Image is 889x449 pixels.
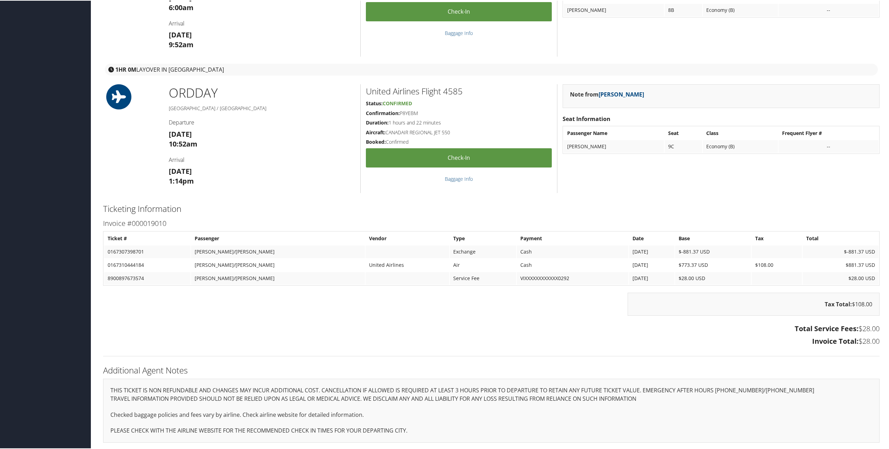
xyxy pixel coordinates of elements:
td: $-881.37 USD [675,245,751,257]
div: THIS TICKET IS NON REFUNDABLE AND CHANGES MAY INCUR ADDITIONAL COST. CANCELLATION IF ALLOWED IS R... [103,378,880,442]
strong: Status: [366,99,383,106]
h5: CANADAIR REGIONAL JET 550 [366,128,552,135]
td: [PERSON_NAME]/[PERSON_NAME] [191,258,365,271]
a: [PERSON_NAME] [599,90,644,98]
th: Base [675,231,751,244]
td: 0167307398701 [104,245,190,257]
h5: 1 hours and 22 minutes [366,119,552,126]
h4: Departure [169,118,355,126]
h3: $28.00 [103,323,880,333]
strong: Duration: [366,119,389,125]
h3: $28.00 [103,336,880,345]
a: Check-in [366,1,552,21]
h3: Invoice #000019010 [103,218,880,228]
h4: Arrival [169,19,355,27]
h5: [GEOGRAPHIC_DATA] / [GEOGRAPHIC_DATA] [169,104,355,111]
h4: Arrival [169,155,355,163]
strong: [DATE] [169,129,192,138]
td: [DATE] [629,245,674,257]
div: layover in [GEOGRAPHIC_DATA] [105,63,878,75]
h5: Confirmed [366,138,552,145]
th: Tax [752,231,802,244]
td: $-881.37 USD [803,245,879,257]
strong: 1HR 0M [115,65,136,73]
strong: Confirmation: [366,109,400,116]
strong: 9:52am [169,39,194,49]
td: [DATE] [629,258,674,271]
a: Check-in [366,148,552,167]
div: $108.00 [628,292,880,315]
p: TRAVEL INFORMATION PROVIDED SHOULD NOT BE RELIED UPON AS LEGAL OR MEDICAL ADVICE. WE DISCLAIM ANY... [110,394,872,403]
strong: [DATE] [169,29,192,39]
h2: United Airlines Flight 4585 [366,85,552,97]
th: Type [450,231,516,244]
td: [PERSON_NAME] [564,3,664,16]
th: Class [703,126,778,139]
th: Ticket # [104,231,190,244]
strong: Note from [570,90,644,98]
td: Service Fee [450,271,516,284]
td: 8900897673574 [104,271,190,284]
th: Seat [665,126,702,139]
a: Baggage Info [445,175,473,181]
strong: Total Service Fees: [795,323,859,333]
th: Passenger Name [564,126,664,139]
th: Passenger [191,231,365,244]
h5: P8YEBM [366,109,552,116]
td: [PERSON_NAME]/[PERSON_NAME] [191,271,365,284]
td: $773.37 USD [675,258,751,271]
strong: Invoice Total: [812,336,859,345]
a: Baggage Info [445,29,473,36]
td: $28.00 USD [803,271,879,284]
strong: 6:00am [169,2,194,12]
td: Air [450,258,516,271]
td: 8B [665,3,702,16]
p: Checked baggage policies and fees vary by airline. Check airline website for detailed information. [110,410,872,419]
td: Cash [517,258,628,271]
strong: Booked: [366,138,386,144]
h2: Additional Agent Notes [103,364,880,376]
td: United Airlines [366,258,449,271]
th: Vendor [366,231,449,244]
strong: 1:14pm [169,176,194,185]
td: 9C [665,140,702,152]
td: $28.00 USD [675,271,751,284]
strong: Aircraft: [366,128,385,135]
td: $108.00 [752,258,802,271]
td: [PERSON_NAME]/[PERSON_NAME] [191,245,365,257]
td: Cash [517,245,628,257]
td: Economy (B) [703,3,778,16]
strong: Tax Total: [825,300,852,307]
th: Total [803,231,879,244]
strong: [DATE] [169,166,192,175]
h2: Ticketing Information [103,202,880,214]
td: [DATE] [629,271,674,284]
div: -- [782,6,875,13]
td: Exchange [450,245,516,257]
th: Payment [517,231,628,244]
td: VIXXXXXXXXXXXX0292 [517,271,628,284]
td: Economy (B) [703,140,778,152]
td: [PERSON_NAME] [564,140,664,152]
td: $881.37 USD [803,258,879,271]
h1: ORD DAY [169,84,355,101]
th: Date [629,231,674,244]
p: PLEASE CHECK WITH THE AIRLINE WEBSITE FOR THE RECOMMENDED CHECK IN TIMES FOR YOUR DEPARTING CITY. [110,426,872,435]
td: 0167310444184 [104,258,190,271]
div: -- [782,143,875,149]
th: Frequent Flyer # [779,126,879,139]
strong: 10:52am [169,138,197,148]
span: Confirmed [383,99,412,106]
strong: Seat Information [563,114,610,122]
